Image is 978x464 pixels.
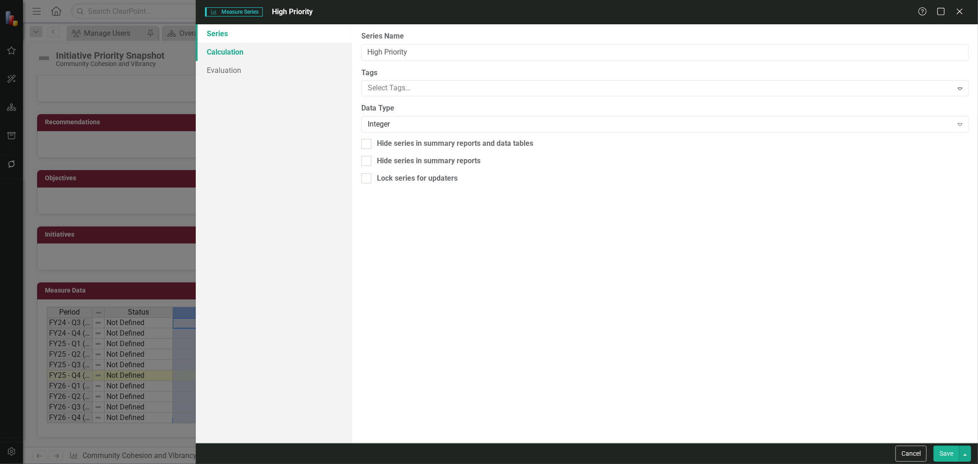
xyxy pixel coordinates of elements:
[377,138,533,149] div: Hide series in summary reports and data tables
[196,43,352,61] a: Calculation
[361,103,969,114] label: Data Type
[377,173,458,184] div: Lock series for updaters
[368,119,953,130] div: Integer
[361,44,969,61] input: Series Name
[934,446,959,462] button: Save
[895,446,927,462] button: Cancel
[361,31,969,42] label: Series Name
[196,24,352,43] a: Series
[361,68,969,78] label: Tags
[272,7,313,16] span: High Priority
[377,156,481,166] div: Hide series in summary reports
[205,7,263,17] span: Measure Series
[196,61,352,79] a: Evaluation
